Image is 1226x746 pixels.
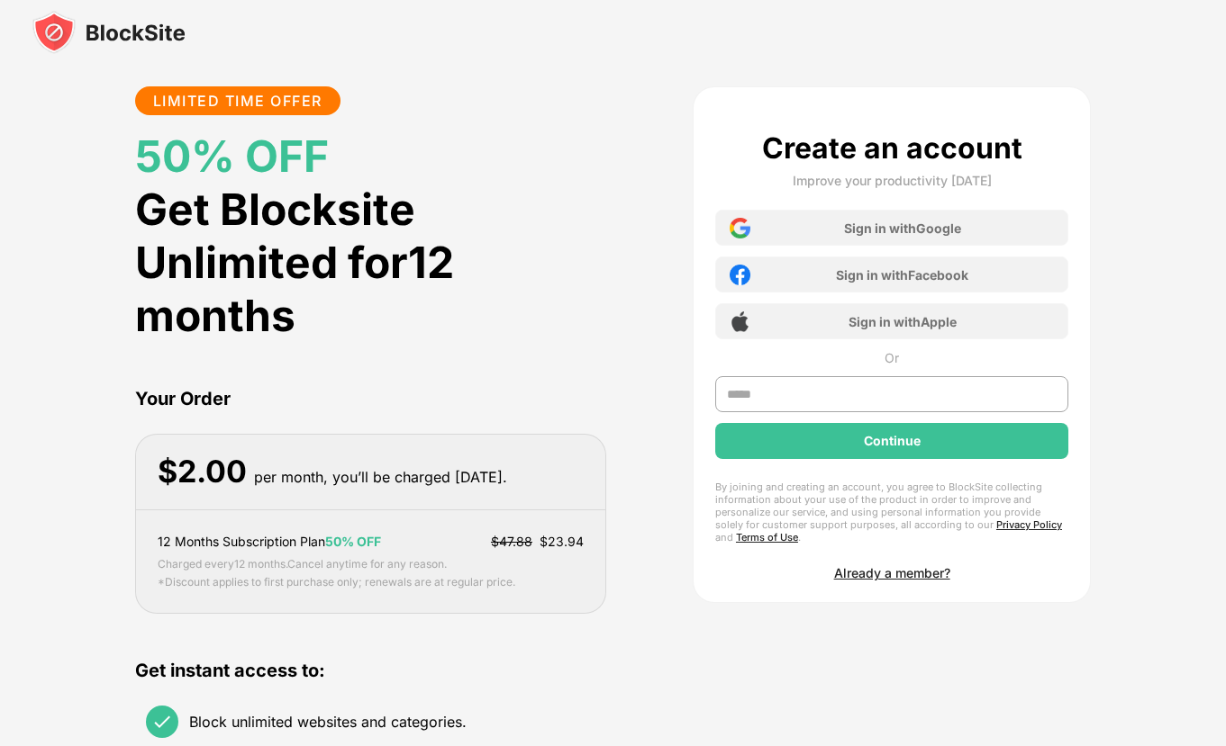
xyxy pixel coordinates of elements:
img: check.svg [151,711,173,733]
div: Sign in with Apple [849,314,957,329]
div: Continue [864,434,921,448]
div: Create an account [762,130,1022,166]
div: Sign in with Google [844,220,961,236]
a: Privacy Policy [996,518,1062,531]
div: Charged every 12 months . Cancel anytime for any reason. *Discount applies to first purchase only... [158,555,515,591]
div: Block unlimited websites and categories. [189,713,467,731]
span: 50% OFF [325,534,381,549]
div: $47.88 [491,532,532,552]
div: Get Blocksite Unlimited for 12 months [135,130,606,342]
img: blocksite-icon-black.svg [32,11,186,54]
div: Sign in with Facebook [836,267,968,283]
div: Or [885,350,899,365]
a: 50% OFF [135,130,329,183]
div: Get instant access to: [135,657,606,684]
div: Your Order [135,385,606,412]
div: $ 2.00 [158,454,247,490]
div: per month, you’ll be charged [DATE]. [254,464,507,490]
div: By joining and creating an account, you agree to BlockSite collecting information about your use ... [715,481,1068,544]
img: google-icon.png [730,218,750,238]
div: 12 Months Subscription Plan [158,532,381,552]
div: Improve your productivity [DATE] [793,173,992,188]
img: facebook-icon.png [730,265,750,285]
a: Terms of Use [736,531,798,544]
div: LIMITED TIME OFFER [153,92,322,110]
img: apple-icon.png [730,311,750,332]
div: Already a member? [834,565,950,580]
div: $ 23.94 [491,532,584,552]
